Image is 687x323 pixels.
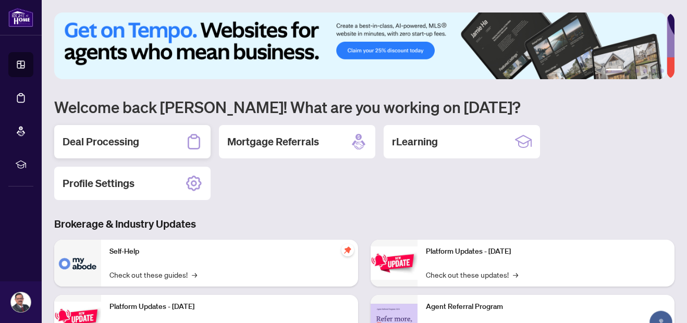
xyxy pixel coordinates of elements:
p: Platform Updates - [DATE] [109,301,350,313]
h2: Profile Settings [63,176,134,191]
button: 1 [606,69,622,73]
button: 6 [660,69,664,73]
button: Open asap [645,287,677,318]
h2: Mortgage Referrals [227,134,319,149]
button: 2 [627,69,631,73]
h3: Brokerage & Industry Updates [54,217,674,231]
button: 3 [635,69,639,73]
h1: Welcome back [PERSON_NAME]! What are you working on [DATE]? [54,97,674,117]
button: 4 [643,69,647,73]
p: Platform Updates - [DATE] [426,246,666,257]
img: Platform Updates - June 23, 2025 [371,246,418,279]
img: Profile Icon [11,292,31,312]
img: Slide 0 [54,13,667,79]
img: logo [8,8,33,27]
img: Self-Help [54,240,101,287]
h2: Deal Processing [63,134,139,149]
span: → [192,269,197,280]
p: Agent Referral Program [426,301,666,313]
a: Check out these updates!→ [426,269,518,280]
p: Self-Help [109,246,350,257]
span: → [513,269,518,280]
a: Check out these guides!→ [109,269,197,280]
h2: rLearning [392,134,438,149]
span: pushpin [341,244,354,256]
button: 5 [652,69,656,73]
